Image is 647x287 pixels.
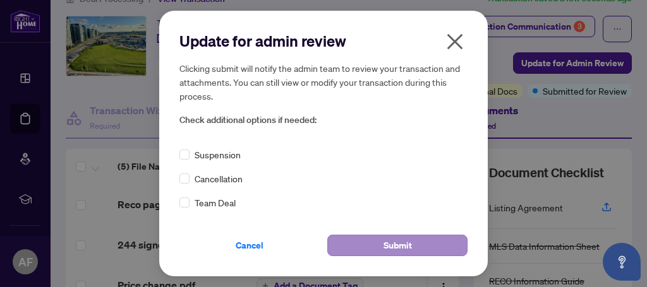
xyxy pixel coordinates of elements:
span: Cancellation [195,172,243,185]
span: Suspension [195,148,241,161]
span: Team Deal [195,196,236,209]
span: Cancel [236,235,263,255]
button: Submit [327,235,468,256]
span: close [445,32,465,52]
span: Submit [384,235,412,255]
button: Open asap [603,243,641,281]
button: Cancel [179,235,320,256]
h5: Clicking submit will notify the admin team to review your transaction and attachments. You can st... [179,61,468,103]
span: Check additional options if needed: [179,113,468,127]
h2: Update for admin review [179,31,468,51]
